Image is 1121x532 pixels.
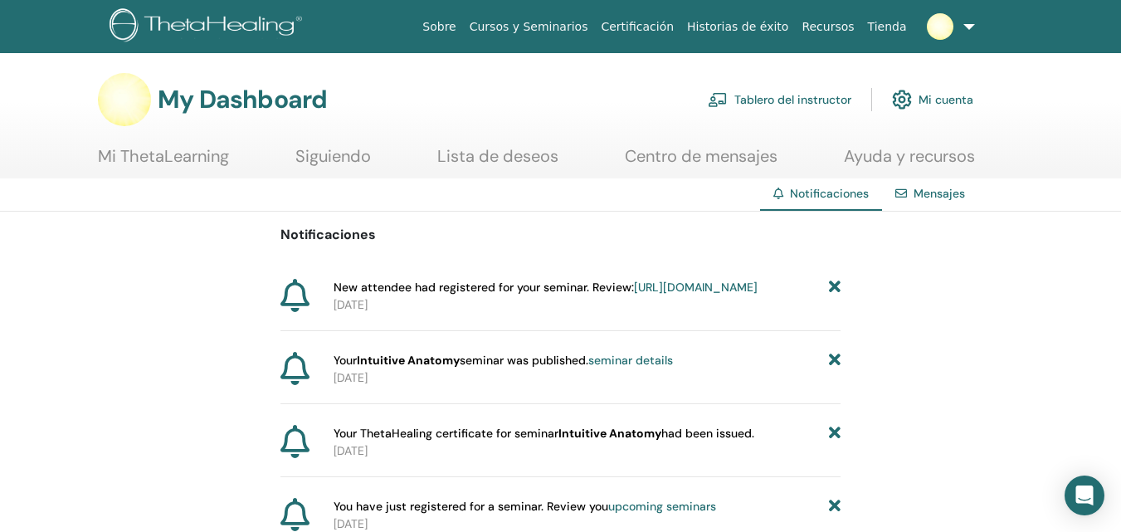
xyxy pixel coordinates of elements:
[334,296,841,314] p: [DATE]
[334,352,673,369] span: Your seminar was published.
[708,81,851,118] a: Tablero del instructor
[98,146,229,178] a: Mi ThetaLearning
[98,73,151,126] img: default.jpg
[861,12,914,42] a: Tienda
[280,225,841,245] p: Notificaciones
[892,85,912,114] img: cog.svg
[634,280,758,295] a: [URL][DOMAIN_NAME]
[914,186,965,201] a: Mensajes
[844,146,975,178] a: Ayuda y recursos
[790,186,869,201] span: Notificaciones
[1065,476,1104,515] div: Open Intercom Messenger
[795,12,860,42] a: Recursos
[680,12,795,42] a: Historias de éxito
[437,146,558,178] a: Lista de deseos
[357,353,460,368] strong: Intuitive Anatomy
[892,81,973,118] a: Mi cuenta
[594,12,680,42] a: Certificación
[927,13,953,40] img: default.jpg
[334,442,841,460] p: [DATE]
[110,8,308,46] img: logo.png
[334,369,841,387] p: [DATE]
[625,146,777,178] a: Centro de mensajes
[588,353,673,368] a: seminar details
[463,12,595,42] a: Cursos y Seminarios
[295,146,371,178] a: Siguiendo
[558,426,661,441] b: Intuitive Anatomy
[708,92,728,107] img: chalkboard-teacher.svg
[334,425,754,442] span: Your ThetaHealing certificate for seminar had been issued.
[158,85,327,115] h3: My Dashboard
[334,498,716,515] span: You have just registered for a seminar. Review you
[334,279,758,296] span: New attendee had registered for your seminar. Review:
[608,499,716,514] a: upcoming seminars
[416,12,462,42] a: Sobre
